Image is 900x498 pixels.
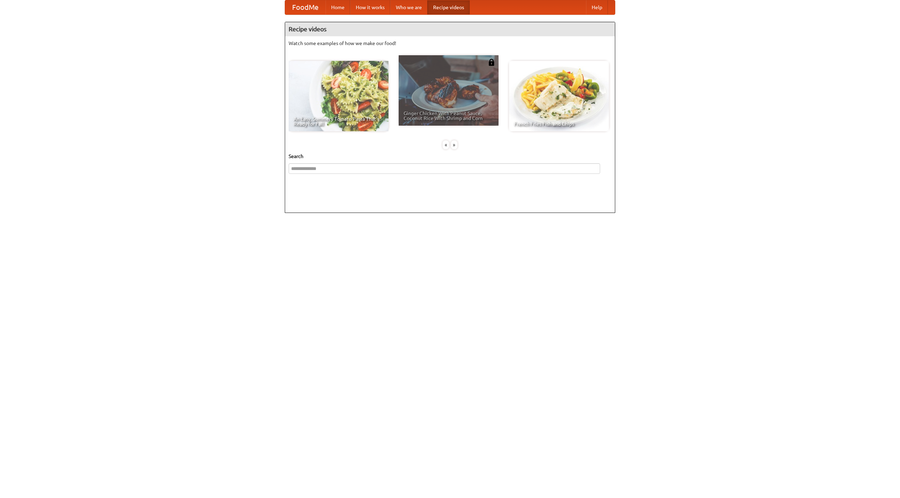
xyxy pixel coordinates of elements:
[285,22,615,36] h4: Recipe videos
[390,0,427,14] a: Who we are
[488,59,495,66] img: 483408.png
[427,0,470,14] a: Recipe videos
[289,40,611,47] p: Watch some examples of how we make our food!
[294,116,384,126] span: An Easy, Summery Tomato Pasta That's Ready for Fall
[514,121,604,126] span: French Fries Fish and Chips
[289,61,388,131] a: An Easy, Summery Tomato Pasta That's Ready for Fall
[509,61,609,131] a: French Fries Fish and Chips
[451,140,457,149] div: »
[586,0,608,14] a: Help
[289,153,611,160] h5: Search
[285,0,326,14] a: FoodMe
[443,140,449,149] div: «
[326,0,350,14] a: Home
[350,0,390,14] a: How it works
